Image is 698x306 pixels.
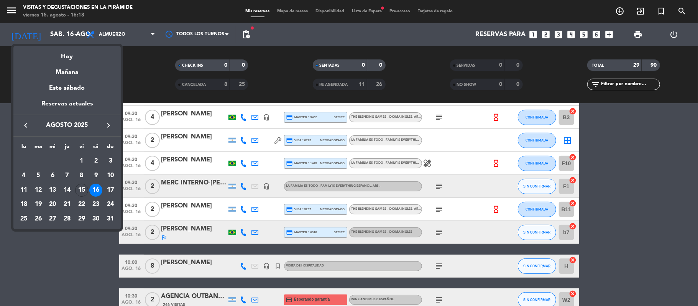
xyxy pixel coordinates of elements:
div: Este sábado [13,77,121,99]
th: viernes [74,142,89,154]
div: 7 [61,169,74,182]
td: 21 de agosto de 2025 [60,197,74,212]
div: 19 [32,198,45,211]
div: 23 [89,198,102,211]
i: keyboard_arrow_left [21,121,30,130]
td: 22 de agosto de 2025 [74,197,89,212]
div: 6 [46,169,59,182]
th: miércoles [45,142,60,154]
button: keyboard_arrow_right [102,120,115,130]
div: 13 [46,184,59,197]
td: 26 de agosto de 2025 [31,212,46,226]
td: 4 de agosto de 2025 [16,168,31,183]
div: 14 [61,184,74,197]
td: 6 de agosto de 2025 [45,168,60,183]
td: 31 de agosto de 2025 [103,212,118,226]
div: 12 [32,184,45,197]
td: 14 de agosto de 2025 [60,183,74,197]
td: 11 de agosto de 2025 [16,183,31,197]
td: 20 de agosto de 2025 [45,197,60,212]
td: 30 de agosto de 2025 [89,212,103,226]
div: 30 [89,212,102,225]
td: 9 de agosto de 2025 [89,168,103,183]
div: 28 [61,212,74,225]
div: Hoy [13,46,121,62]
button: keyboard_arrow_left [19,120,33,130]
th: domingo [103,142,118,154]
th: jueves [60,142,74,154]
span: agosto 2025 [33,120,102,130]
td: 17 de agosto de 2025 [103,183,118,197]
td: 28 de agosto de 2025 [60,212,74,226]
div: 8 [75,169,88,182]
td: 3 de agosto de 2025 [103,154,118,168]
td: 18 de agosto de 2025 [16,197,31,212]
td: 12 de agosto de 2025 [31,183,46,197]
td: 8 de agosto de 2025 [74,168,89,183]
td: 2 de agosto de 2025 [89,154,103,168]
div: 29 [75,212,88,225]
div: 15 [75,184,88,197]
div: 25 [17,212,30,225]
td: 10 de agosto de 2025 [103,168,118,183]
div: 1 [75,155,88,168]
td: 13 de agosto de 2025 [45,183,60,197]
div: 10 [104,169,117,182]
td: 29 de agosto de 2025 [74,212,89,226]
td: 5 de agosto de 2025 [31,168,46,183]
i: keyboard_arrow_right [104,121,113,130]
td: 15 de agosto de 2025 [74,183,89,197]
div: Mañana [13,62,121,77]
td: 27 de agosto de 2025 [45,212,60,226]
div: 16 [89,184,102,197]
div: 4 [17,169,30,182]
div: 22 [75,198,88,211]
div: 3 [104,155,117,168]
div: 5 [32,169,45,182]
td: 1 de agosto de 2025 [74,154,89,168]
div: Reservas actuales [13,99,121,115]
th: martes [31,142,46,154]
div: 26 [32,212,45,225]
td: 24 de agosto de 2025 [103,197,118,212]
div: 2 [89,155,102,168]
td: 25 de agosto de 2025 [16,212,31,226]
td: 16 de agosto de 2025 [89,183,103,197]
div: 20 [46,198,59,211]
td: 7 de agosto de 2025 [60,168,74,183]
td: 23 de agosto de 2025 [89,197,103,212]
div: 31 [104,212,117,225]
td: AGO. [16,154,74,168]
div: 17 [104,184,117,197]
div: 9 [89,169,102,182]
div: 18 [17,198,30,211]
div: 21 [61,198,74,211]
td: 19 de agosto de 2025 [31,197,46,212]
div: 11 [17,184,30,197]
th: lunes [16,142,31,154]
div: 27 [46,212,59,225]
th: sábado [89,142,103,154]
div: 24 [104,198,117,211]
